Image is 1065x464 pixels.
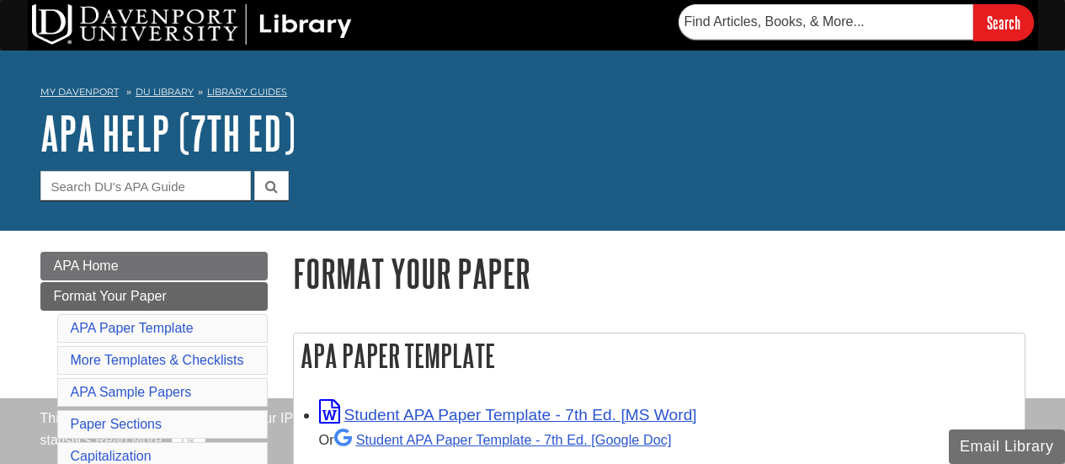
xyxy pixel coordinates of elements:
a: Library Guides [207,86,287,98]
form: Searches DU Library's articles, books, and more [679,4,1034,40]
a: APA Help (7th Ed) [40,107,296,159]
a: Format Your Paper [40,282,268,311]
a: More Templates & Checklists [71,353,244,367]
input: Search [973,4,1034,40]
a: DU Library [136,86,194,98]
h1: Format Your Paper [293,252,1025,295]
h2: APA Paper Template [294,333,1025,378]
span: APA Home [54,259,119,273]
nav: breadcrumb [40,81,1025,108]
img: DU Library [32,4,352,45]
a: Paper Sections [71,417,162,431]
a: APA Paper Template [71,321,194,335]
input: Find Articles, Books, & More... [679,4,973,40]
button: Email Library [949,429,1065,464]
a: APA Sample Papers [71,385,192,399]
a: My Davenport [40,85,119,99]
span: Format Your Paper [54,289,167,303]
a: Student APA Paper Template - 7th Ed. [Google Doc] [334,432,672,447]
a: APA Home [40,252,268,280]
input: Search DU's APA Guide [40,171,251,200]
small: Or [319,432,672,447]
a: Link opens in new window [319,406,697,424]
a: Capitalization [71,449,152,463]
